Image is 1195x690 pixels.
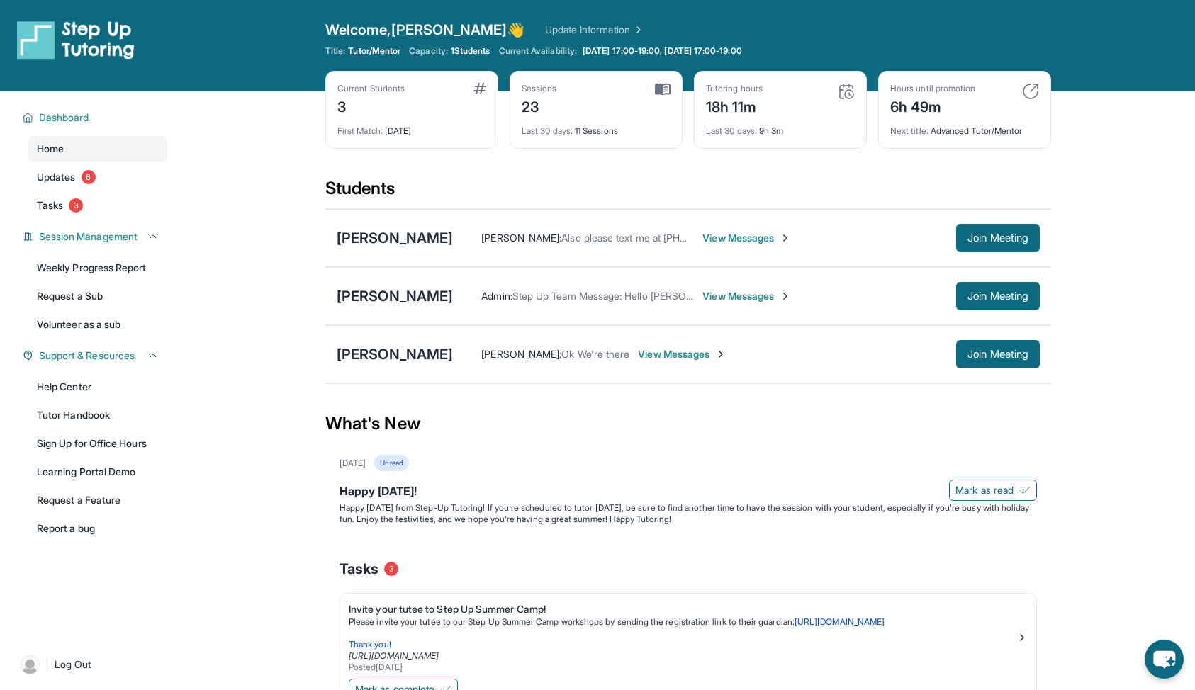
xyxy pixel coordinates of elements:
a: Tasks3 [28,193,167,218]
div: 23 [522,94,557,117]
img: Chevron-Right [780,290,791,302]
img: card [655,83,671,96]
span: Last 30 days : [706,125,757,136]
a: Invite your tutee to Step Up Summer Camp!Please invite your tutee to our Step Up Summer Camp work... [340,594,1036,676]
img: Mark as read [1019,485,1031,496]
span: Title: [325,45,345,57]
button: Session Management [33,230,159,244]
span: 3 [384,562,398,576]
a: [URL][DOMAIN_NAME] [349,650,439,661]
div: 11 Sessions [522,117,671,137]
span: Current Availability: [499,45,577,57]
img: Chevron-Right [715,349,726,360]
span: Welcome, [PERSON_NAME] 👋 [325,20,525,40]
div: 6h 49m [890,94,975,117]
span: Dashboard [39,111,89,125]
span: Capacity: [409,45,448,57]
div: Happy [DATE]! [340,482,1037,502]
span: Tasks [340,559,378,579]
button: chat-button [1145,640,1184,679]
img: Chevron-Right [780,232,791,244]
div: [PERSON_NAME] [337,286,453,306]
span: Also please text me at [PHONE_NUMBER] as I may not be able to receive your message here. thanks [561,232,1014,244]
span: View Messages [702,231,791,245]
a: Request a Sub [28,283,167,309]
div: Posted [DATE] [349,662,1016,673]
button: Join Meeting [956,340,1040,368]
a: Request a Feature [28,487,167,513]
div: [DATE] [337,117,486,137]
div: 18h 11m [706,94,763,117]
a: Weekly Progress Report [28,255,167,281]
span: View Messages [702,289,791,303]
a: Learning Portal Demo [28,459,167,485]
span: Tutor/Mentor [348,45,400,57]
img: Chevron Right [630,23,644,37]
span: Admin : [481,290,512,302]
span: Session Management [39,230,138,244]
div: [DATE] [340,458,366,469]
a: Help Center [28,374,167,400]
span: Updates [37,170,76,184]
img: logo [17,20,135,60]
span: Last 30 days : [522,125,573,136]
div: 3 [337,94,405,117]
div: Advanced Tutor/Mentor [890,117,1039,137]
img: card [838,83,855,100]
div: Students [325,177,1051,208]
span: Join Meeting [967,350,1028,358]
a: [DATE] 17:00-19:00, [DATE] 17:00-19:00 [580,45,745,57]
span: Tasks [37,198,63,213]
img: card [473,83,486,94]
a: |Log Out [14,649,167,680]
span: [PERSON_NAME] : [481,348,561,360]
span: Support & Resources [39,349,135,363]
span: View Messages [638,347,726,361]
div: Hours until promotion [890,83,975,94]
span: [PERSON_NAME] : [481,232,561,244]
button: Mark as read [949,480,1037,501]
span: Join Meeting [967,292,1028,300]
a: Tutor Handbook [28,402,167,428]
button: Support & Resources [33,349,159,363]
div: Sessions [522,83,557,94]
img: user-img [20,655,40,674]
div: Invite your tutee to Step Up Summer Camp! [349,602,1016,616]
span: Ok We're there [561,348,629,360]
div: Unread [374,455,408,471]
div: What's New [325,392,1051,455]
span: [DATE] 17:00-19:00, [DATE] 17:00-19:00 [583,45,742,57]
span: First Match : [337,125,383,136]
a: Volunteer as a sub [28,312,167,337]
div: 9h 3m [706,117,855,137]
span: 1 Students [451,45,490,57]
span: | [45,656,49,673]
span: Mark as read [955,483,1014,497]
a: Update Information [545,23,644,37]
div: [PERSON_NAME] [337,344,453,364]
span: Log Out [55,657,91,672]
a: Home [28,136,167,162]
a: Report a bug [28,516,167,541]
span: Next title : [890,125,928,136]
span: 6 [82,170,96,184]
div: Current Students [337,83,405,94]
a: [URL][DOMAIN_NAME] [795,616,885,627]
p: Please invite your tutee to our Step Up Summer Camp workshops by sending the registration link to... [349,616,1016,628]
span: Home [37,142,64,156]
img: card [1022,83,1039,100]
span: Thank you! [349,639,391,650]
button: Join Meeting [956,224,1040,252]
span: Join Meeting [967,234,1028,242]
p: Happy [DATE] from Step-Up Tutoring! If you're scheduled to tutor [DATE], be sure to find another ... [340,502,1037,525]
button: Join Meeting [956,282,1040,310]
a: Updates6 [28,164,167,190]
div: [PERSON_NAME] [337,228,453,248]
a: Sign Up for Office Hours [28,431,167,456]
button: Dashboard [33,111,159,125]
span: 3 [69,198,83,213]
div: Tutoring hours [706,83,763,94]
